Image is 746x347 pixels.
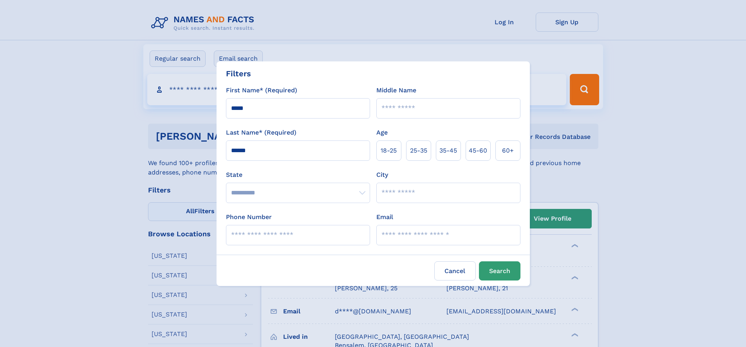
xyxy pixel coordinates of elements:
span: 25‑35 [410,146,427,155]
span: 45‑60 [469,146,487,155]
label: Age [376,128,388,137]
div: Filters [226,68,251,79]
label: City [376,170,388,180]
label: Last Name* (Required) [226,128,296,137]
label: Cancel [434,261,476,280]
label: State [226,170,370,180]
button: Search [479,261,520,280]
span: 35‑45 [439,146,457,155]
label: Middle Name [376,86,416,95]
label: Email [376,212,393,222]
span: 18‑25 [381,146,397,155]
label: Phone Number [226,212,272,222]
label: First Name* (Required) [226,86,297,95]
span: 60+ [502,146,514,155]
